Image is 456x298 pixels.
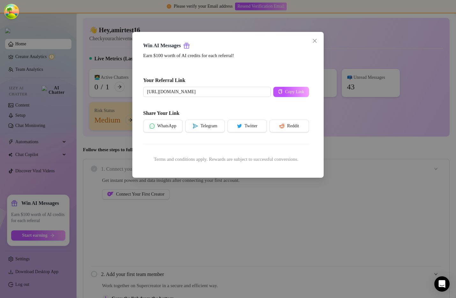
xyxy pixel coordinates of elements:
span: Copy Link [285,89,304,94]
button: twitterTwitter [227,120,267,132]
span: close [312,38,317,43]
strong: Win AI Messages [143,43,181,48]
span: twitter [237,123,242,129]
button: sendTelegram [185,120,225,132]
span: send [193,123,198,129]
span: gift [183,42,190,49]
span: copy [278,89,283,94]
span: WhatsApp [157,123,176,129]
button: Open Tanstack query devtools [5,5,18,18]
div: Open Intercom Messenger [434,276,450,292]
button: messageWhatsApp [143,120,183,132]
span: Close [310,38,320,43]
div: Terms and conditions apply. Rewards are subject to successful conversions. [143,156,309,163]
h5: Share Your Link [143,109,309,117]
span: Twitter [245,123,257,129]
span: Telegram [201,123,217,129]
button: Close [310,36,320,46]
div: Earn $100 worth of AI credits for each referral! [143,52,309,60]
h5: Your Referral Link [143,77,309,84]
button: redditReddit [269,120,309,132]
button: Copy Link [273,87,309,97]
span: reddit [279,123,284,129]
span: Reddit [287,123,299,129]
span: message [150,123,155,129]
